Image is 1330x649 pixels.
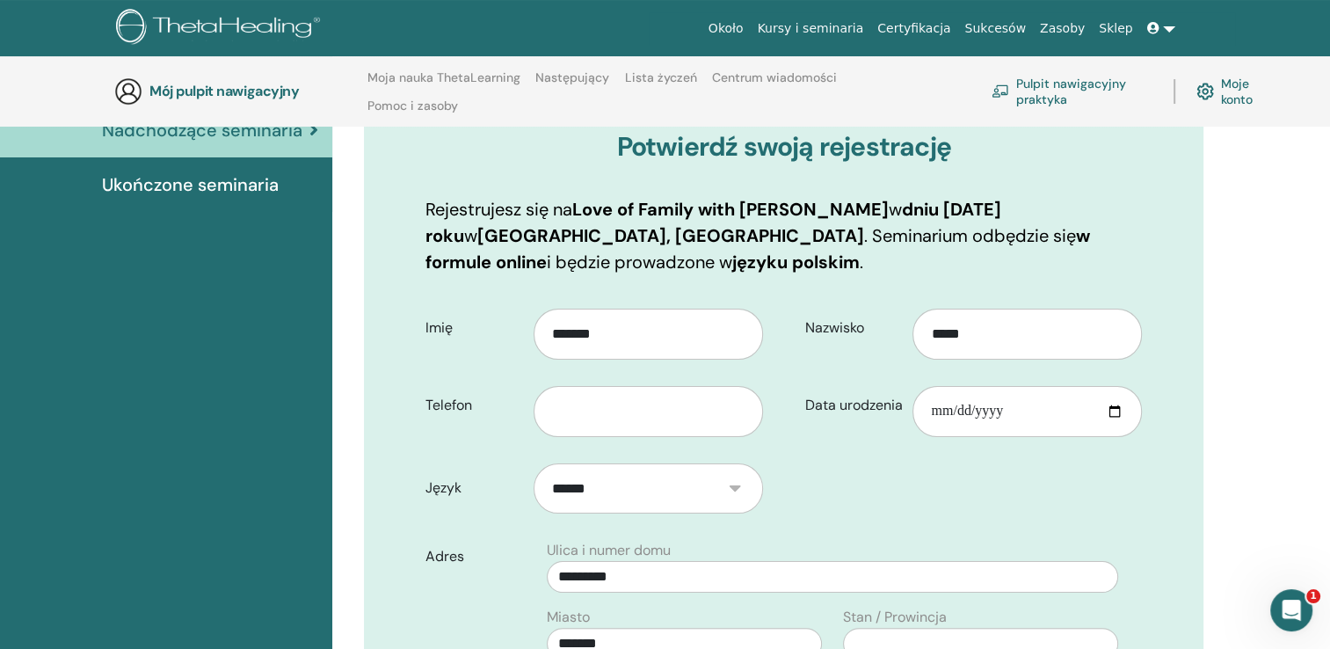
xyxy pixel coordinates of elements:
a: Około [701,12,751,45]
label: Imię [412,311,534,345]
img: generic-user-icon.jpg [114,77,142,106]
a: Sklep [1092,12,1139,45]
span: Nadchodzące seminaria [102,117,302,143]
label: Adres [412,540,536,573]
a: Pulpit nawigacyjny praktyka [992,72,1152,111]
a: Kursy i seminaria [751,12,871,45]
span: Ukończone seminaria [102,171,279,198]
a: Sukcesów [957,12,1033,45]
b: [GEOGRAPHIC_DATA], [GEOGRAPHIC_DATA] [477,224,864,247]
a: Pomoc i zasoby [367,98,458,127]
a: Centrum wiadomości [712,70,837,98]
label: Język [412,471,534,505]
b: języku polskim [732,251,860,273]
label: Telefon [412,389,534,422]
h3: Potwierdź swoją rejestrację [425,131,1142,163]
font: Pulpit nawigacyjny praktyka [1016,76,1152,107]
label: Data urodzenia [792,389,913,422]
span: 1 [1306,589,1320,603]
a: Zasoby [1033,12,1092,45]
b: Love of Family with [PERSON_NAME] [572,198,889,221]
a: Lista życzeń [625,70,697,98]
label: Miasto [547,607,590,628]
label: Stan / Prowincja [843,607,947,628]
font: Moje konto [1221,76,1273,107]
img: logo.png [116,9,326,48]
img: chalkboard-teacher.svg [992,84,1009,98]
label: Nazwisko [792,311,913,345]
label: Ulica i numer domu [547,540,671,561]
a: Moja nauka ThetaLearning [367,70,520,98]
b: dniu [DATE] roku [425,198,1001,247]
img: cog.svg [1196,79,1214,104]
b: w formule online [425,224,1090,273]
iframe: Intercom live chat [1270,589,1312,631]
h3: Mój pulpit nawigacyjny [149,83,325,99]
a: Moje konto [1196,72,1273,111]
p: Rejestrujesz się na w w . Seminarium odbędzie się i będzie prowadzone w . [425,196,1142,275]
a: Certyfikacja [870,12,957,45]
a: Następujący [535,70,609,98]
